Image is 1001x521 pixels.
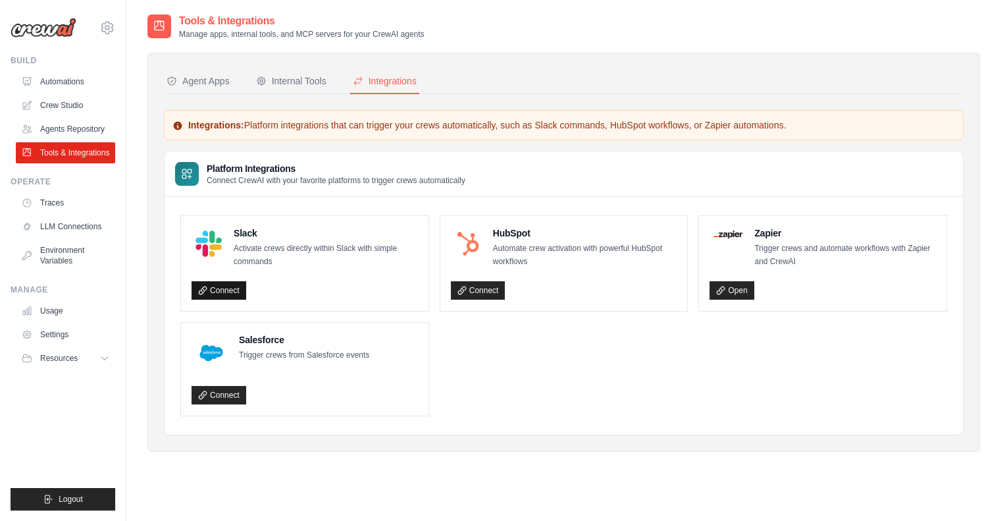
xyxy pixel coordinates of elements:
[493,242,677,268] p: Automate crew activation with powerful HubSpot workflows
[179,13,424,29] h2: Tools & Integrations
[754,242,936,268] p: Trigger crews and automate workflows with Zapier and CrewAI
[16,348,115,369] button: Resources
[239,333,369,346] h4: Salesforce
[11,488,115,510] button: Logout
[256,74,326,88] div: Internal Tools
[172,119,955,132] p: Platform integrations that can trigger your crews automatically, such as Slack commands, HubSpot ...
[253,69,329,94] button: Internal Tools
[754,227,936,240] h4: Zapier
[195,231,222,257] img: Slack Logo
[11,18,76,38] img: Logo
[207,175,465,186] p: Connect CrewAI with your favorite platforms to trigger crews automatically
[40,353,78,364] span: Resources
[16,216,115,237] a: LLM Connections
[709,281,754,300] a: Open
[16,240,115,271] a: Environment Variables
[192,281,246,300] a: Connect
[455,231,481,257] img: HubSpot Logo
[350,69,419,94] button: Integrations
[493,227,677,240] h4: HubSpot
[192,386,246,404] a: Connect
[167,74,230,88] div: Agent Apps
[11,177,115,187] div: Operate
[234,242,418,268] p: Activate crews directly within Slack with simple commands
[164,69,232,94] button: Agent Apps
[16,300,115,321] a: Usage
[195,337,227,369] img: Salesforce Logo
[239,349,369,362] p: Trigger crews from Salesforce events
[16,324,115,345] a: Settings
[16,95,115,116] a: Crew Studio
[179,29,424,40] p: Manage apps, internal tools, and MCP servers for your CrewAI agents
[16,119,115,140] a: Agents Repository
[713,231,742,238] img: Zapier Logo
[188,120,244,130] strong: Integrations:
[16,142,115,163] a: Tools & Integrations
[234,227,418,240] h4: Slack
[451,281,505,300] a: Connect
[16,192,115,213] a: Traces
[353,74,417,88] div: Integrations
[59,494,83,505] span: Logout
[11,55,115,66] div: Build
[16,71,115,92] a: Automations
[11,285,115,295] div: Manage
[207,162,465,175] h3: Platform Integrations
